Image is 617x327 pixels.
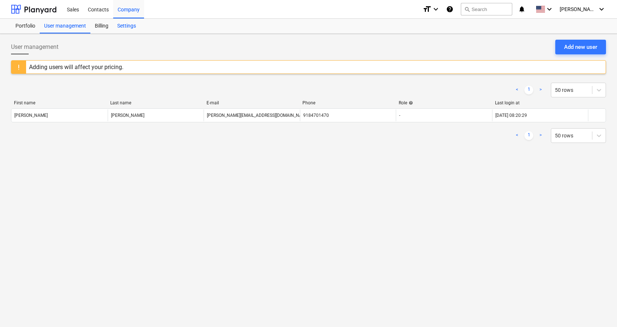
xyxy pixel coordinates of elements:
[597,5,606,14] i: keyboard_arrow_down
[29,64,123,71] div: Adding users will affect your pricing.
[11,19,40,33] a: Portfolio
[399,113,400,118] span: -
[40,19,90,33] a: User management
[564,42,597,52] div: Add new user
[407,101,413,105] span: help
[446,5,453,14] i: Knowledge base
[14,113,48,118] div: [PERSON_NAME]
[524,86,533,94] a: Page 1 is your current page
[536,86,545,94] a: Next page
[580,292,617,327] iframe: Chat Widget
[303,113,329,118] div: 9184701470
[464,6,470,12] span: search
[513,131,521,140] a: Previous page
[14,100,104,105] div: First name
[90,19,113,33] a: Billing
[545,5,554,14] i: keyboard_arrow_down
[111,113,144,118] div: [PERSON_NAME]
[399,100,489,105] div: Role
[495,113,527,118] div: [DATE] 08:20:29
[518,5,525,14] i: notifications
[113,19,140,33] a: Settings
[536,131,545,140] a: Next page
[110,100,201,105] div: Last name
[11,43,58,51] span: User management
[560,6,596,12] span: [PERSON_NAME]
[555,40,606,54] button: Add new user
[495,100,585,105] div: Last login at
[423,5,431,14] i: format_size
[207,100,297,105] div: E-mail
[513,86,521,94] a: Previous page
[207,113,309,118] div: [PERSON_NAME][EMAIL_ADDRESS][DOMAIN_NAME]
[524,131,533,140] a: Page 1 is your current page
[302,100,393,105] div: Phone
[461,3,512,15] button: Search
[431,5,440,14] i: keyboard_arrow_down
